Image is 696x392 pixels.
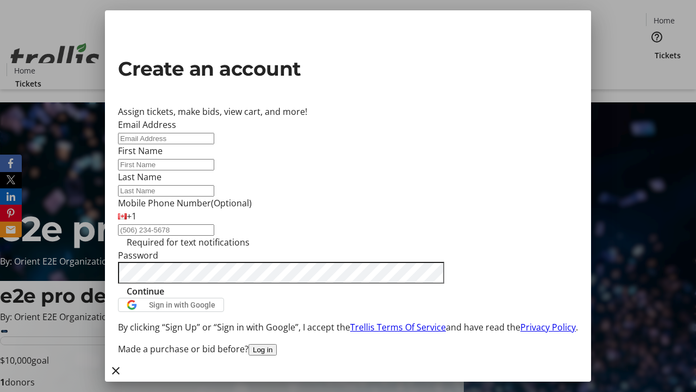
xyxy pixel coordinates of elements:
input: Email Address [118,133,214,144]
a: Trellis Terms Of Service [350,321,446,333]
label: First Name [118,145,163,157]
a: Privacy Policy [520,321,576,333]
button: Sign in with Google [118,298,224,312]
button: Close [105,360,127,382]
span: Sign in with Google [149,301,215,309]
label: Email Address [118,119,176,131]
label: Last Name [118,171,161,183]
button: Continue [118,285,173,298]
span: Continue [127,285,164,298]
div: Assign tickets, make bids, view cart, and more! [118,105,578,118]
input: (506) 234-5678 [118,224,214,236]
h2: Create an account [118,54,578,83]
input: First Name [118,159,214,170]
p: By clicking “Sign Up” or “Sign in with Google”, I accept the and have read the . [118,321,578,334]
tr-hint: Required for text notifications [127,236,250,249]
div: Made a purchase or bid before? [118,342,578,356]
input: Last Name [118,185,214,197]
button: Log in [248,344,277,356]
label: Password [118,249,158,261]
label: Mobile Phone Number (Optional) [118,197,252,209]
